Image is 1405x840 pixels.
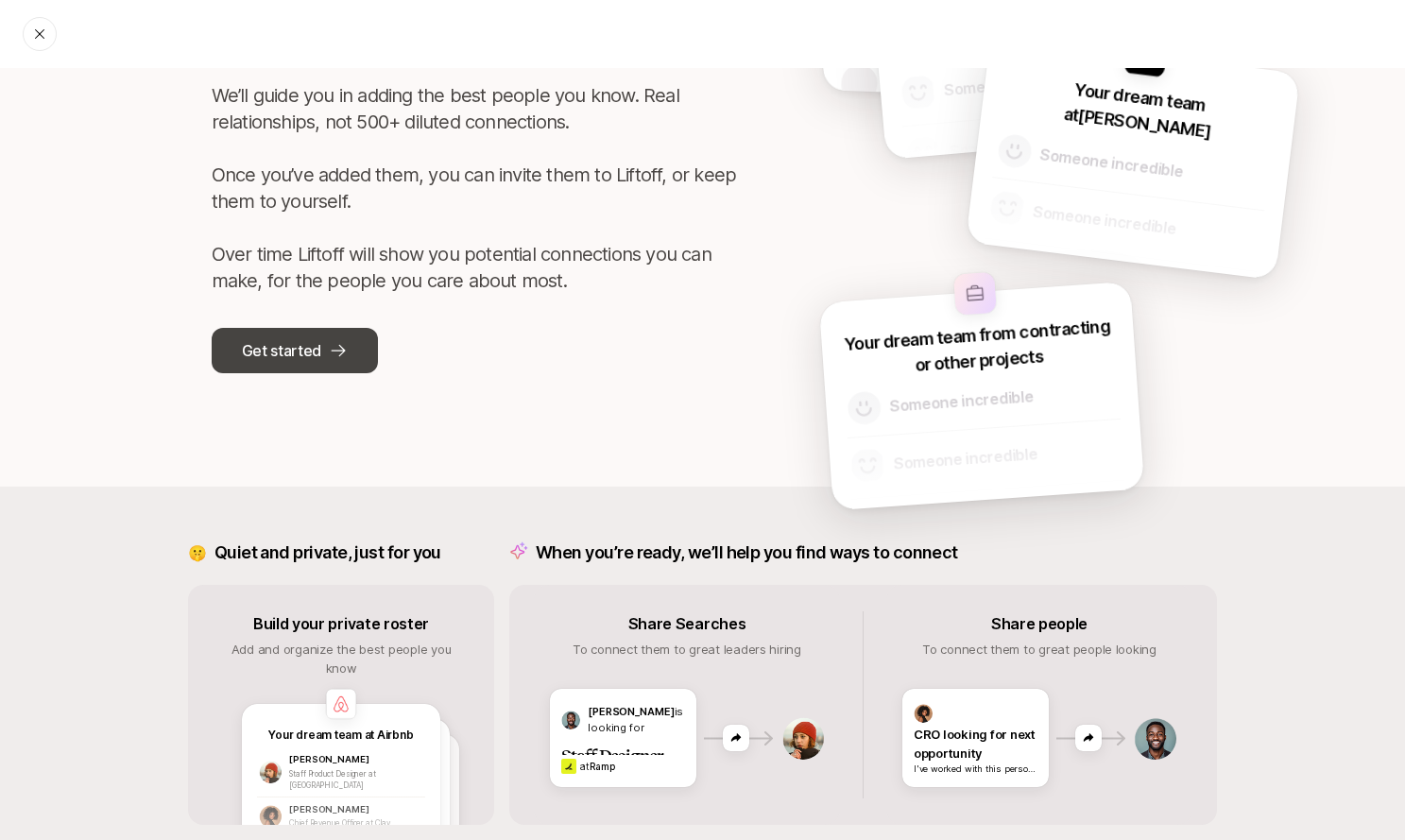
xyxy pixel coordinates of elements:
[212,328,378,373] button: Get started
[212,82,741,294] p: We’ll guide you in adding the best people you know. Real relationships, not 500+ diluted connecti...
[536,540,958,566] p: When you’re ready, we’ll help you find ways to connect
[914,704,933,723] img: avatar-2.png
[781,717,824,760] img: avatar-1.png
[580,760,614,774] p: at
[231,642,452,676] span: Add and organize the best people you know
[914,725,1037,763] p: CRO looking for next opportunity
[289,753,425,767] p: [PERSON_NAME]
[914,763,1037,774] p: I've worked with this person at Intercom and they are a great leader
[253,611,429,636] p: Build your private roster
[326,689,356,719] img: company-logo.png
[561,711,580,729] img: avatar-4.png
[1134,717,1176,760] img: avatar-4.png
[561,743,685,755] p: Staff Designer
[188,540,207,565] p: 🤫
[561,759,576,774] img: f92ccad0_b811_468c_8b5a_ad63715c99b3.jpg
[588,704,685,735] p: is looking for
[242,338,321,363] p: Get started
[590,761,615,772] span: Ramp
[214,540,441,566] p: Quiet and private, just for you
[628,611,746,636] p: Share Searches
[991,611,1088,636] p: Share people
[922,642,1157,657] span: To connect them to great people looking
[573,642,801,657] span: To connect them to great leaders hiring
[588,705,675,718] span: [PERSON_NAME]
[268,727,413,744] p: Your dream team at Airbnb
[839,313,1116,383] p: Your dream team from contracting or other projects
[1000,68,1277,152] p: Your dream team at [PERSON_NAME]
[952,272,996,316] img: other-company-logo.svg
